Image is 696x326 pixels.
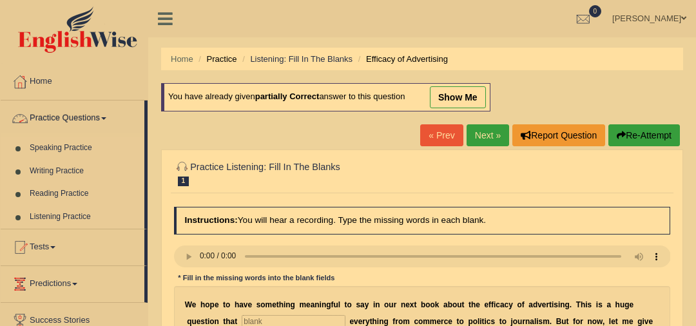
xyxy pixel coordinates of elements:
b: f [491,300,494,309]
b: p [468,317,472,326]
b: i [558,300,560,309]
b: t [223,300,226,309]
b: s [554,300,558,309]
b: e [197,317,201,326]
b: a [311,300,315,309]
b: t [414,300,416,309]
b: f [392,317,395,326]
a: Speaking Practice [24,137,144,160]
b: o [418,317,423,326]
b: t [345,300,347,309]
a: Practice Questions [1,101,144,133]
b: i [536,317,538,326]
b: o [347,300,352,309]
b: c [496,300,500,309]
b: i [596,300,598,309]
b: t [615,317,618,326]
b: n [314,300,319,309]
b: m [622,317,629,326]
b: Instructions: [184,215,237,225]
b: o [398,317,403,326]
li: Practice [195,53,237,65]
b: h [235,300,239,309]
b: o [502,317,507,326]
b: o [592,317,597,326]
b: y [365,300,369,309]
b: b [421,300,425,309]
b: g [383,317,388,326]
b: c [414,317,418,326]
b: i [373,300,375,309]
b: d [533,300,537,309]
b: e [247,300,252,309]
b: b [448,300,452,309]
b: e [448,317,452,326]
b: r [441,317,444,326]
b: n [322,300,326,309]
b: u [517,317,522,326]
b: g [326,300,331,309]
b: l [338,300,340,309]
b: f [331,300,333,309]
b: r [580,317,583,326]
b: g [565,300,570,309]
b: g [291,300,295,309]
b: i [208,317,209,326]
b: u [333,300,338,309]
b: i [485,317,487,326]
b: f [573,317,575,326]
b: e [476,300,480,309]
b: l [534,317,536,326]
b: v [537,300,542,309]
b: u [191,317,196,326]
b: t [223,317,226,326]
h4: You will hear a recording. Type the missing words in each blank. [174,207,671,234]
b: e [484,300,488,309]
b: partially correct [255,92,320,102]
b: o [425,300,430,309]
b: a [360,300,365,309]
b: u [389,300,393,309]
b: v [354,317,358,326]
b: v [644,317,649,326]
b: w [597,317,603,326]
b: e [349,317,354,326]
b: s [200,317,205,326]
b: B [556,317,562,326]
b: o [473,317,478,326]
b: n [285,300,290,309]
b: s [598,300,603,309]
b: c [444,317,449,326]
a: Home [171,54,193,64]
b: f [488,300,491,309]
span: 0 [589,5,602,17]
b: g [637,317,642,326]
b: e [629,300,633,309]
b: e [436,317,441,326]
b: h [226,317,230,326]
b: k [435,300,440,309]
b: m [543,317,550,326]
b: r [394,300,397,309]
b: o [452,300,457,309]
b: n [401,300,405,309]
b: a [500,300,505,309]
b: x [410,300,414,309]
b: r [546,300,549,309]
b: m [423,317,430,326]
b: h [279,300,284,309]
b: h [581,300,585,309]
b: s [256,300,261,309]
b: e [629,317,633,326]
b: r [395,317,398,326]
b: o [384,300,389,309]
b: i [494,300,496,309]
b: i [377,317,379,326]
a: Next » [467,124,509,146]
b: m [403,317,410,326]
div: You have already given answer to this question [161,83,490,111]
b: W [185,300,192,309]
b: t [469,300,471,309]
b: o [430,300,435,309]
b: a [231,317,235,326]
